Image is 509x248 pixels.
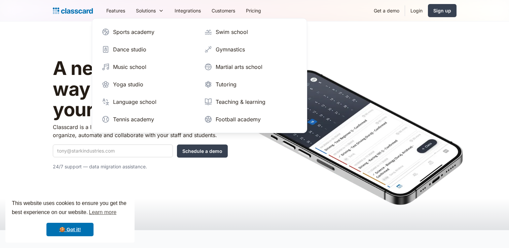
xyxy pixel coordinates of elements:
a: Music school [99,60,197,74]
a: Sign up [428,4,457,17]
div: Language school [113,98,156,106]
a: Get a demo [368,3,405,18]
a: Tutoring [202,78,300,91]
div: Football academy [216,115,261,123]
a: Features [101,3,131,18]
div: Martial arts school [216,63,262,71]
h1: A new, intelligent way to manage your students [53,58,228,120]
div: cookieconsent [5,193,135,243]
a: dismiss cookie message [46,223,94,236]
a: Customers [206,3,241,18]
div: Solutions [131,3,169,18]
a: home [53,6,93,15]
div: Teaching & learning [216,98,265,106]
input: tony@starkindustries.com [53,144,173,157]
nav: Solutions [92,18,307,133]
div: Yoga studio [113,80,143,88]
a: Tennis academy [99,113,197,126]
p: Classcard is a lightweight replacement for your spreadsheets to organize, automate and collaborat... [53,123,228,139]
a: Swim school [202,25,300,39]
a: Football academy [202,113,300,126]
div: Tennis academy [113,115,154,123]
a: Gymnastics [202,43,300,56]
a: Yoga studio [99,78,197,91]
div: Solutions [136,7,156,14]
a: Martial arts school [202,60,300,74]
a: Teaching & learning [202,95,300,109]
div: Swim school [216,28,248,36]
a: learn more about cookies [88,207,117,217]
div: Sign up [433,7,451,14]
a: Login [405,3,428,18]
a: Pricing [241,3,266,18]
p: 24/7 support — data migration assistance. [53,163,228,171]
a: Dance studio [99,43,197,56]
div: Music school [113,63,146,71]
a: Language school [99,95,197,109]
div: Tutoring [216,80,237,88]
div: Dance studio [113,45,146,53]
a: Integrations [169,3,206,18]
div: Sports academy [113,28,154,36]
div: Gymnastics [216,45,245,53]
input: Schedule a demo [177,144,228,158]
a: Sports academy [99,25,197,39]
form: Quick Demo Form [53,144,228,158]
span: This website uses cookies to ensure you get the best experience on our website. [12,199,128,217]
